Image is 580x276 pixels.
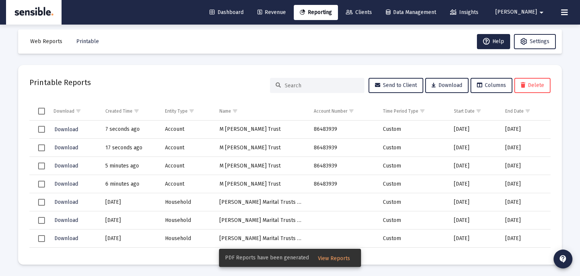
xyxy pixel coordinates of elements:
td: Custom [378,139,449,157]
td: [PERSON_NAME] Marital Trusts Household [214,229,309,248]
div: Select all [38,108,45,115]
span: Download [54,199,78,205]
td: Custom [378,157,449,175]
td: M [PERSON_NAME] Trust [214,139,309,157]
div: Select row [38,144,45,151]
span: Send to Client [375,82,417,88]
span: Show filter options for column 'Time Period Type' [420,108,425,114]
span: Dashboard [210,9,244,16]
span: Download [432,82,462,88]
button: Download [54,178,79,189]
div: Name [219,108,231,114]
td: 17 seconds ago [100,139,160,157]
button: Web Reports [24,34,68,49]
span: Show filter options for column 'Start Date' [476,108,481,114]
td: Column Created Time [100,102,160,120]
td: [DATE] [449,121,500,139]
mat-icon: contact_support [558,254,568,264]
td: [DATE] [449,248,500,266]
td: M [PERSON_NAME] Trust [214,121,309,139]
button: Download [54,160,79,171]
button: Printable [70,34,105,49]
td: [DATE] [500,193,551,211]
td: 6 minutes ago [100,175,160,193]
td: M [PERSON_NAME] Trust [214,175,309,193]
span: [PERSON_NAME] [495,9,537,16]
td: [DATE] [100,248,160,266]
td: 5 minutes ago [100,157,160,175]
span: Insights [450,9,478,16]
td: [DATE] [500,157,551,175]
td: [DATE] [449,211,500,229]
span: Delete [521,82,544,88]
div: Account Number [314,108,347,114]
a: Data Management [380,5,442,20]
td: 7 seconds ago [100,121,160,139]
div: Created Time [105,108,133,114]
span: Reporting [300,9,332,16]
button: Columns [470,78,512,93]
td: [DATE] [500,139,551,157]
td: Column Entity Type [160,102,214,120]
td: [PERSON_NAME] Marital Trusts Household [214,193,309,211]
td: Column End Date [500,102,551,120]
span: Show filter options for column 'End Date' [525,108,531,114]
div: Start Date [454,108,475,114]
button: Help [477,34,510,49]
td: Custom [378,121,449,139]
td: [DATE] [449,193,500,211]
span: Clients [346,9,372,16]
a: Reporting [294,5,338,20]
span: Web Reports [30,38,62,45]
div: End Date [505,108,524,114]
td: Household [160,229,214,248]
button: Download [54,197,79,208]
td: [DATE] [449,139,500,157]
td: Account [160,157,214,175]
td: Column Start Date [449,102,500,120]
td: Column Download [48,102,100,120]
div: Select row [38,163,45,169]
td: [DATE] [449,157,500,175]
td: Account [160,175,214,193]
td: [DATE] [100,193,160,211]
span: Download [54,181,78,187]
h2: Printable Reports [29,76,91,88]
img: Dashboard [12,5,56,20]
td: [DATE] [500,248,551,266]
div: Select row [38,253,45,260]
td: 86483939 [309,157,378,175]
div: Select row [38,181,45,188]
td: [DATE] [449,229,500,248]
td: Custom [378,211,449,229]
a: Clients [340,5,378,20]
td: 86483939 [309,139,378,157]
button: [PERSON_NAME] [486,5,555,20]
span: Download [54,144,78,151]
button: View Reports [312,251,356,265]
a: Insights [444,5,484,20]
button: Download [425,78,469,93]
td: Custom [378,175,449,193]
span: Download [54,217,78,223]
span: Settings [530,38,549,45]
span: Data Management [386,9,436,16]
td: Column Account Number [309,102,378,120]
td: [DATE] [100,211,160,229]
div: Select row [38,217,45,224]
div: Select row [38,235,45,242]
td: 86483939 [309,175,378,193]
td: 86483939 [309,121,378,139]
span: Revenue [258,9,286,16]
td: [DATE] [500,175,551,193]
button: Settings [514,34,556,49]
button: Download [54,215,79,226]
div: Time Period Type [383,108,418,114]
td: Account [160,121,214,139]
span: Show filter options for column 'Name' [232,108,238,114]
a: Revenue [251,5,292,20]
button: Download [54,124,79,135]
td: Column Name [214,102,309,120]
td: [DATE] [500,229,551,248]
div: Download [54,108,74,114]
